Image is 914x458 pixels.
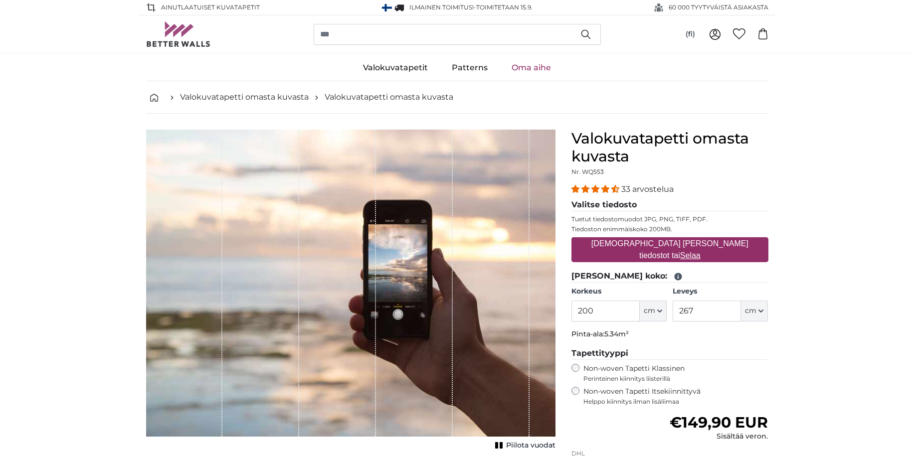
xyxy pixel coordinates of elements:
span: 5.34m² [604,329,629,338]
img: Suomi [382,4,392,11]
a: Valokuvatapetti omasta kuvasta [325,91,453,103]
span: Toimitetaan 15.9. [476,3,533,11]
span: Helppo kiinnitys ilman lisäliimaa [583,398,768,406]
a: Oma aihe [500,55,563,81]
p: Tiedoston enimmäiskoko 200MB. [571,225,768,233]
a: Patterns [440,55,500,81]
span: Piilota vuodat [506,441,555,451]
p: DHL [571,450,768,458]
div: Sisältää veron. [670,432,768,442]
label: [DEMOGRAPHIC_DATA] [PERSON_NAME] tiedostot tai [571,234,768,266]
span: 60 000 TYYTYVÄISTÄ ASIAKASTA [669,3,768,12]
h1: Valokuvatapetti omasta kuvasta [571,130,768,165]
label: Non-woven Tapetti Klassinen [583,364,768,383]
button: cm [741,301,768,321]
label: Leveys [673,287,768,297]
span: €149,90 EUR [670,413,768,432]
a: Valokuvatapetti omasta kuvasta [180,91,309,103]
p: Tuetut tiedostomuodot JPG, PNG, TIFF, PDF. [571,215,768,223]
button: Piilota vuodat [492,439,555,453]
span: cm [644,306,655,316]
u: Selaa [680,251,701,260]
label: Korkeus [571,287,667,297]
button: (fi) [678,25,703,43]
div: 1 of 1 [146,130,555,453]
nav: breadcrumbs [146,81,768,114]
span: 33 arvostelua [621,184,674,194]
legend: Tapettityyppi [571,347,768,360]
p: Pinta-ala: [571,329,768,339]
img: Betterwalls [146,21,211,47]
span: 4.33 stars [571,184,621,194]
legend: Valitse tiedosto [571,199,768,211]
span: AINUTLAATUISET Kuvatapetit [161,3,260,12]
button: cm [640,301,667,321]
legend: [PERSON_NAME] koko: [571,270,768,283]
span: - [474,3,533,11]
span: Perinteinen kiinnitys liisterillä [583,375,768,383]
span: cm [745,306,756,316]
a: Valokuvatapetit [351,55,440,81]
label: Non-woven Tapetti Itsekiinnittyvä [583,387,768,406]
span: Ilmainen toimitus! [409,3,474,11]
span: Nr. WQ553 [571,168,604,175]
